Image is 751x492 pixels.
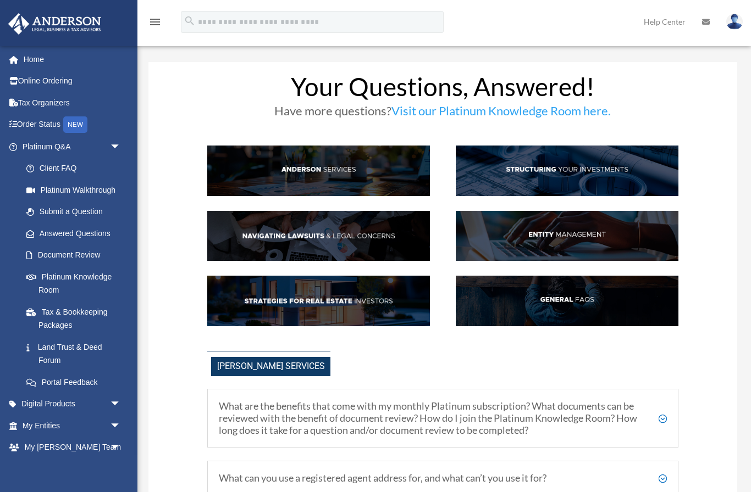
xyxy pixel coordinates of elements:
a: My [PERSON_NAME] Teamarrow_drop_down [8,437,137,459]
a: Client FAQ [15,158,132,180]
a: Home [8,48,137,70]
a: Land Trust & Deed Forum [15,336,137,371]
a: Submit a Question [15,201,137,223]
img: Anderson Advisors Platinum Portal [5,13,104,35]
h5: What are the benefits that come with my monthly Platinum subscription? What documents can be revi... [219,400,667,436]
a: menu [148,19,162,29]
div: NEW [63,116,87,133]
a: Platinum Knowledge Room [15,266,137,301]
img: StratsRE_hdr [207,276,430,326]
img: User Pic [726,14,743,30]
a: Online Ordering [8,70,137,92]
img: GenFAQ_hdr [456,276,678,326]
i: search [184,15,196,27]
a: Visit our Platinum Knowledge Room here. [391,103,611,124]
img: StructInv_hdr [456,146,678,196]
a: Document Review [15,244,137,266]
a: Digital Productsarrow_drop_down [8,393,137,415]
a: Platinum Walkthrough [15,179,137,201]
span: arrow_drop_down [110,437,132,459]
img: AndServ_hdr [207,146,430,196]
img: EntManag_hdr [456,211,678,261]
img: NavLaw_hdr [207,211,430,261]
a: Order StatusNEW [8,114,137,136]
h1: Your Questions, Answered! [207,74,678,105]
a: Tax Organizers [8,92,137,114]
a: Answered Questions [15,222,137,244]
h3: Have more questions? [207,105,678,122]
span: arrow_drop_down [110,415,132,437]
span: arrow_drop_down [110,393,132,416]
h5: What can you use a registered agent address for, and what can’t you use it for? [219,472,667,484]
a: Portal Feedback [15,371,137,393]
a: My Entitiesarrow_drop_down [8,415,137,437]
i: menu [148,15,162,29]
a: Tax & Bookkeeping Packages [15,301,137,336]
a: Platinum Q&Aarrow_drop_down [8,136,137,158]
span: arrow_drop_down [110,136,132,158]
span: [PERSON_NAME] Services [211,357,330,376]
